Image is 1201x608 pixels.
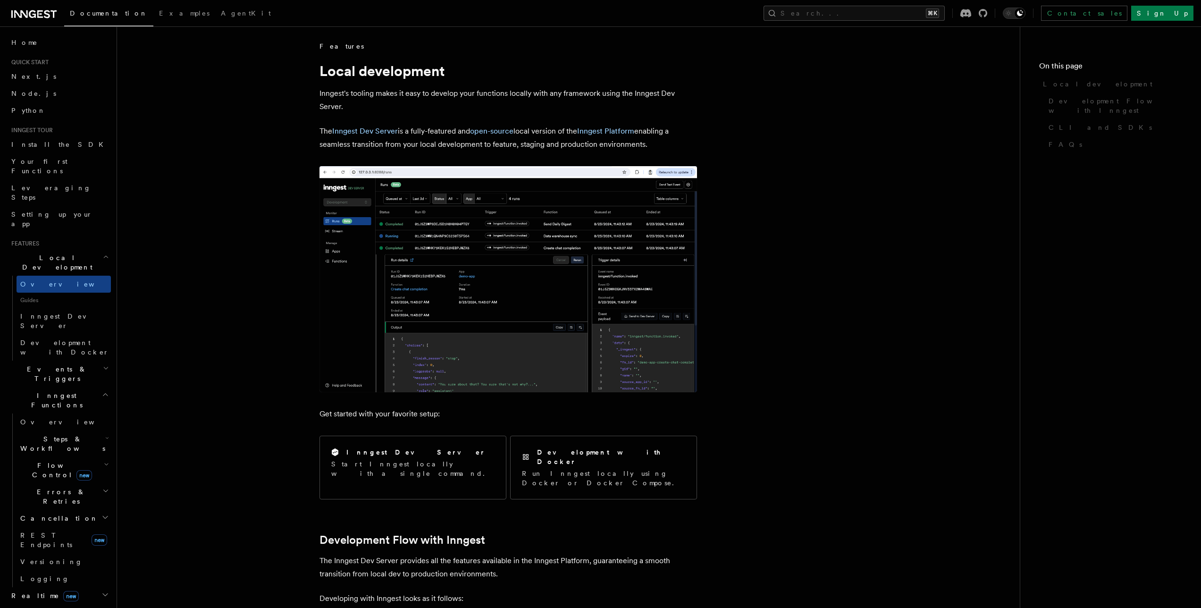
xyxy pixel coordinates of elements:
[17,514,98,523] span: Cancellation
[8,85,111,102] a: Node.js
[17,308,111,334] a: Inngest Dev Server
[11,38,38,47] span: Home
[764,6,945,21] button: Search...⌘K
[8,59,49,66] span: Quick start
[8,253,103,272] span: Local Development
[17,434,105,453] span: Steps & Workflows
[11,90,56,97] span: Node.js
[926,8,939,18] kbd: ⌘K
[510,436,697,499] a: Development with DockerRun Inngest locally using Docker or Docker Compose.
[1045,119,1182,136] a: CLI and SDKs
[319,533,485,547] a: Development Flow with Inngest
[319,554,697,581] p: The Inngest Dev Server provides all the features available in the Inngest Platform, guaranteeing ...
[8,179,111,206] a: Leveraging Steps
[1045,93,1182,119] a: Development Flow with Inngest
[17,457,111,483] button: Flow Controlnew
[1131,6,1193,21] a: Sign Up
[8,240,39,247] span: Features
[17,483,111,510] button: Errors & Retries
[17,431,111,457] button: Steps & Workflows
[577,127,634,135] a: Inngest Platform
[319,125,697,151] p: The is a fully-featured and local version of the enabling a seamless transition from your local d...
[63,591,79,601] span: new
[319,87,697,113] p: Inngest's tooling makes it easy to develop your functions locally with any framework using the In...
[8,276,111,361] div: Local Development
[537,448,685,466] h2: Development with Docker
[20,558,83,566] span: Versioning
[346,448,486,457] h2: Inngest Dev Server
[1039,60,1182,76] h4: On this page
[20,575,69,583] span: Logging
[1049,140,1082,149] span: FAQs
[17,510,111,527] button: Cancellation
[70,9,148,17] span: Documentation
[64,3,153,26] a: Documentation
[17,334,111,361] a: Development with Docker
[8,102,111,119] a: Python
[1049,96,1182,115] span: Development Flow with Inngest
[332,127,398,135] a: Inngest Dev Server
[8,591,79,600] span: Realtime
[8,34,111,51] a: Home
[17,461,104,480] span: Flow Control
[1045,136,1182,153] a: FAQs
[8,153,111,179] a: Your first Functions
[76,470,92,481] span: new
[8,391,102,410] span: Inngest Functions
[470,127,513,135] a: open-source
[17,487,102,506] span: Errors & Retries
[20,312,101,329] span: Inngest Dev Server
[1003,8,1025,19] button: Toggle dark mode
[11,184,91,201] span: Leveraging Steps
[331,459,495,478] p: Start Inngest locally with a single command.
[8,361,111,387] button: Events & Triggers
[20,280,118,288] span: Overview
[1041,6,1127,21] a: Contact sales
[17,527,111,553] a: REST Endpointsnew
[221,9,271,17] span: AgentKit
[159,9,210,17] span: Examples
[8,387,111,414] button: Inngest Functions
[17,414,111,431] a: Overview
[20,418,118,426] span: Overview
[8,127,53,134] span: Inngest tour
[1049,123,1152,132] span: CLI and SDKs
[17,570,111,587] a: Logging
[153,3,215,25] a: Examples
[8,249,111,276] button: Local Development
[319,592,697,605] p: Developing with Inngest looks as it follows:
[8,68,111,85] a: Next.js
[319,62,697,79] h1: Local development
[11,73,56,80] span: Next.js
[17,276,111,293] a: Overview
[1039,76,1182,93] a: Local development
[17,293,111,308] span: Guides
[11,107,46,114] span: Python
[20,532,72,549] span: REST Endpoints
[11,158,67,175] span: Your first Functions
[92,534,107,546] span: new
[1043,79,1152,89] span: Local development
[319,42,364,51] span: Features
[8,136,111,153] a: Install the SDK
[20,339,109,356] span: Development with Docker
[8,206,111,232] a: Setting up your app
[319,166,697,392] img: The Inngest Dev Server on the Functions page
[11,211,92,228] span: Setting up your app
[17,553,111,570] a: Versioning
[319,436,506,499] a: Inngest Dev ServerStart Inngest locally with a single command.
[8,587,111,604] button: Realtimenew
[522,469,685,488] p: Run Inngest locally using Docker or Docker Compose.
[11,141,109,148] span: Install the SDK
[215,3,277,25] a: AgentKit
[8,364,103,383] span: Events & Triggers
[319,407,697,421] p: Get started with your favorite setup:
[8,414,111,587] div: Inngest Functions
